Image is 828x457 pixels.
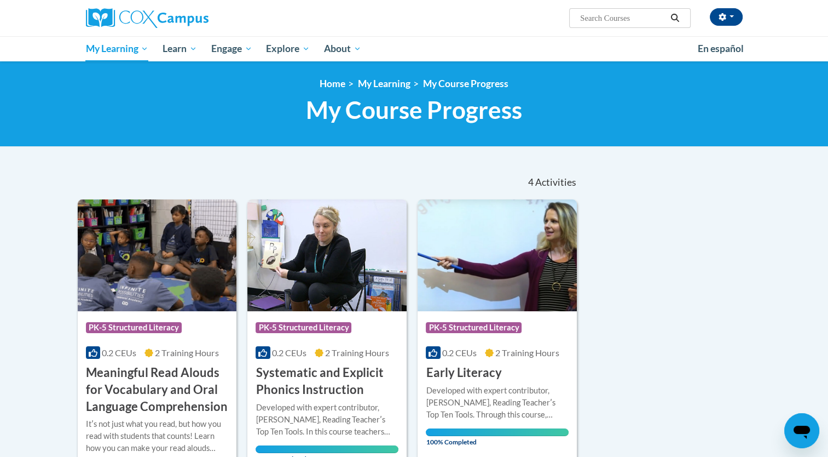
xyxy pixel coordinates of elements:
[418,199,577,311] img: Course Logo
[155,347,219,358] span: 2 Training Hours
[325,347,389,358] span: 2 Training Hours
[426,322,522,333] span: PK-5 Structured Literacy
[204,36,259,61] a: Engage
[102,347,136,358] span: 0.2 CEUs
[163,42,197,55] span: Learn
[259,36,317,61] a: Explore
[667,12,683,25] button: Search
[86,8,294,28] a: Cox Campus
[247,199,407,311] img: Course Logo
[306,95,522,124] span: My Course Progress
[528,176,533,188] span: 4
[535,176,576,188] span: Activities
[423,78,508,89] a: My Course Progress
[266,42,310,55] span: Explore
[211,42,252,55] span: Engage
[78,199,237,311] img: Course Logo
[495,347,559,358] span: 2 Training Hours
[324,42,361,55] span: About
[698,43,744,54] span: En español
[272,347,306,358] span: 0.2 CEUs
[320,78,345,89] a: Home
[70,36,759,61] div: Main menu
[579,12,667,25] input: Search Courses
[426,385,569,421] div: Developed with expert contributor, [PERSON_NAME], Reading Teacherʹs Top Ten Tools. Through this c...
[79,36,156,61] a: My Learning
[256,402,398,438] div: Developed with expert contributor, [PERSON_NAME], Reading Teacherʹs Top Ten Tools. In this course...
[256,445,398,453] div: Your progress
[86,322,182,333] span: PK-5 Structured Literacy
[86,8,209,28] img: Cox Campus
[784,413,819,448] iframe: Button to launch messaging window
[691,37,751,60] a: En español
[426,429,569,436] div: Your progress
[710,8,743,26] button: Account Settings
[317,36,368,61] a: About
[426,364,501,381] h3: Early Literacy
[155,36,204,61] a: Learn
[426,429,569,446] span: 100% Completed
[256,364,398,398] h3: Systematic and Explicit Phonics Instruction
[256,322,351,333] span: PK-5 Structured Literacy
[86,364,229,415] h3: Meaningful Read Alouds for Vocabulary and Oral Language Comprehension
[86,418,229,454] div: Itʹs not just what you read, but how you read with students that counts! Learn how you can make y...
[85,42,148,55] span: My Learning
[442,347,477,358] span: 0.2 CEUs
[358,78,410,89] a: My Learning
